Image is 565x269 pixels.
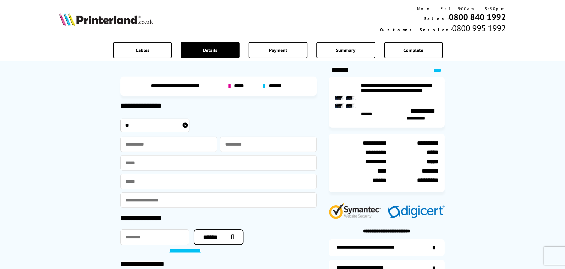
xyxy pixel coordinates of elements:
img: Printerland Logo [59,13,153,26]
span: Details [203,47,217,53]
span: Payment [269,47,287,53]
span: Cables [136,47,150,53]
a: 0800 840 1992 [449,11,506,23]
span: Summary [336,47,355,53]
span: Sales: [424,16,449,21]
span: Customer Service: [380,27,452,32]
span: 0800 995 1992 [452,23,506,34]
span: Complete [403,47,423,53]
a: additional-ink [329,239,445,256]
div: Mon - Fri 9:00am - 5:30pm [380,6,506,11]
